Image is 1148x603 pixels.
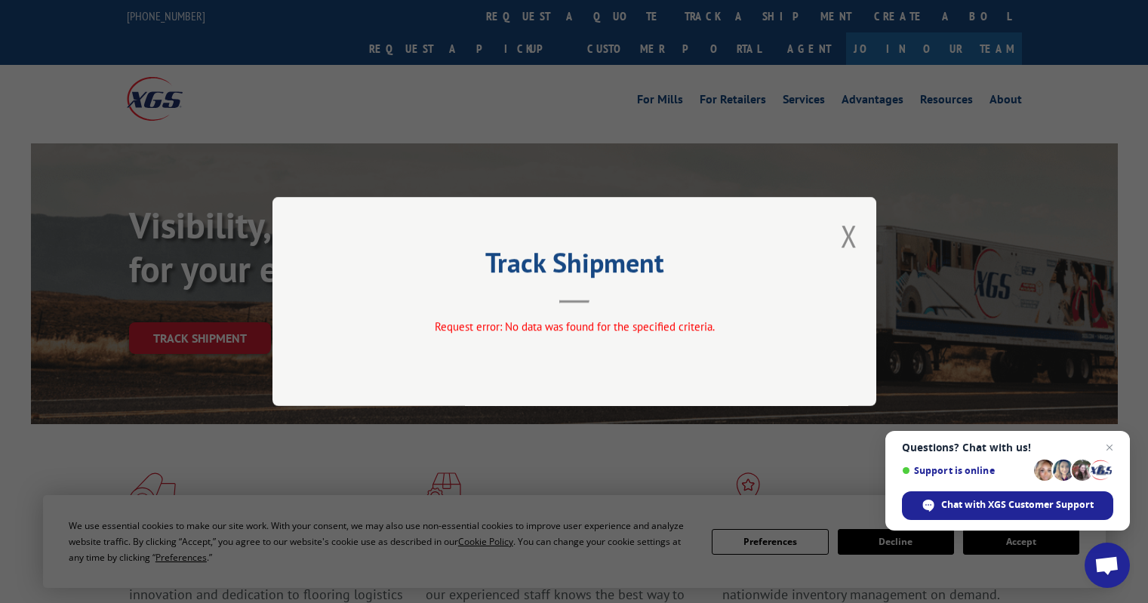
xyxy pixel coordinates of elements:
[902,465,1029,476] span: Support is online
[902,491,1113,520] div: Chat with XGS Customer Support
[1085,543,1130,588] div: Open chat
[348,252,801,281] h2: Track Shipment
[941,498,1094,512] span: Chat with XGS Customer Support
[434,319,714,334] span: Request error: No data was found for the specified criteria.
[841,216,857,256] button: Close modal
[902,441,1113,454] span: Questions? Chat with us!
[1100,438,1119,457] span: Close chat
